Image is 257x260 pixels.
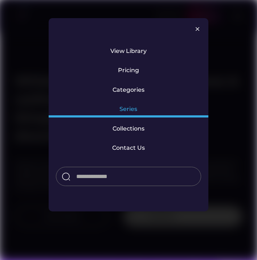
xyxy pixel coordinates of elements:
[110,47,147,55] div: View Library
[193,25,202,33] img: Group%201000002326.svg
[119,105,138,113] div: Series
[62,172,70,181] img: search-normal%203.svg
[113,125,144,133] div: Collections
[112,144,145,152] div: Contact Us
[113,86,144,94] div: Categories
[118,66,139,74] div: Pricing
